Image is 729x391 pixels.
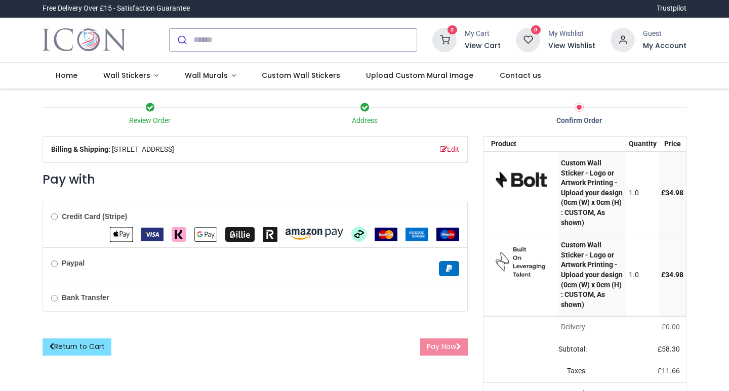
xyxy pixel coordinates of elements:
div: Address [257,116,472,126]
span: Klarna [172,230,186,238]
img: Apple Pay [110,227,133,242]
input: Bank Transfer [51,295,58,301]
span: £ [658,345,680,353]
sup: 0 [531,25,541,35]
input: Credit Card (Stripe) [51,213,58,220]
td: Subtotal: [483,338,593,361]
span: Wall Murals [185,70,228,80]
img: Afterpay Clearpay [351,227,367,242]
img: American Express [406,228,428,241]
img: Klarna [172,227,186,242]
a: View Wishlist [548,41,595,51]
th: Product [483,137,558,152]
img: MasterCard [375,228,397,241]
h3: Pay with [43,171,468,188]
sup: 2 [448,25,457,35]
strong: Custom Wall Sticker - Logo or Artwork Printing - Upload your design (0cm (W) x 0cm (H) : CUSTOM, ... [561,241,623,309]
img: Amazon Pay [286,229,343,240]
div: My Cart [465,29,501,39]
strong: Custom Wall Sticker - Logo or Artwork Printing - Upload your design (0cm (W) x 0cm (H) : CUSTOM, ... [561,159,623,227]
div: Review Order [43,116,257,126]
span: Billie [225,230,255,238]
span: Paypal [439,264,459,272]
span: 0.00 [666,323,680,331]
th: Quantity [626,137,659,152]
span: VISA [141,230,164,238]
span: Maestro [436,230,459,238]
img: Revolut Pay [263,227,277,242]
a: Logo of Icon Wall Stickers [43,26,126,54]
div: Guest [643,29,686,39]
span: Home [56,70,77,80]
a: Edit [440,145,459,155]
img: Paypal [439,261,459,276]
th: Price [659,137,686,152]
img: Maestro [436,228,459,241]
span: Upload Custom Mural Image [366,70,473,80]
td: Taxes: [483,360,593,382]
span: £ [662,323,680,331]
span: American Express [406,230,428,238]
b: Billing & Shipping: [51,145,110,153]
span: [STREET_ADDRESS] [112,145,174,155]
span: £ [661,189,683,197]
span: 34.98 [665,271,683,279]
a: Wall Murals [172,63,249,89]
span: Wall Stickers [103,70,150,80]
a: 2 [432,35,457,43]
div: My Wishlist [548,29,595,39]
span: Apple Pay [110,230,133,238]
div: 1.0 [629,188,657,198]
span: 58.30 [662,345,680,353]
a: Wall Stickers [90,63,172,89]
img: Icon Wall Stickers [43,26,126,54]
span: MasterCard [375,230,397,238]
img: Google Pay [194,227,217,242]
div: 1.0 [629,270,657,280]
a: View Cart [465,41,501,51]
img: VISA [141,228,164,241]
span: Google Pay [194,230,217,238]
div: Free Delivery Over £15 - Satisfaction Guarantee [43,4,190,14]
span: 11.66 [662,367,680,375]
img: Billie [225,227,255,242]
span: Custom Wall Stickers [262,70,340,80]
div: Confirm Order [472,116,686,126]
button: Submit [170,29,193,51]
span: Contact us [500,70,541,80]
b: Bank Transfer [62,293,109,301]
span: Revolut Pay [263,230,277,238]
img: 5N0N4UAAAAGSURBVAMAfgbDMYgGRMQAAAAASUVORK5CYII= [491,158,556,201]
b: Paypal [62,259,85,267]
a: My Account [643,41,686,51]
td: Delivery will be updated after choosing a new delivery method [483,316,593,338]
span: Afterpay Clearpay [351,230,367,238]
span: 34.98 [665,189,683,197]
input: Paypal [51,260,58,267]
img: o1hLAAAAAGSURBVAMAOk3EEZSQX4AAAAAASUVORK5CYII= [491,240,556,283]
span: £ [661,271,683,279]
span: £ [658,367,680,375]
a: Trustpilot [657,4,686,14]
a: 0 [516,35,540,43]
b: Credit Card (Stripe) [62,212,127,221]
a: Return to Cart [43,338,111,356]
span: Amazon Pay [286,230,343,238]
